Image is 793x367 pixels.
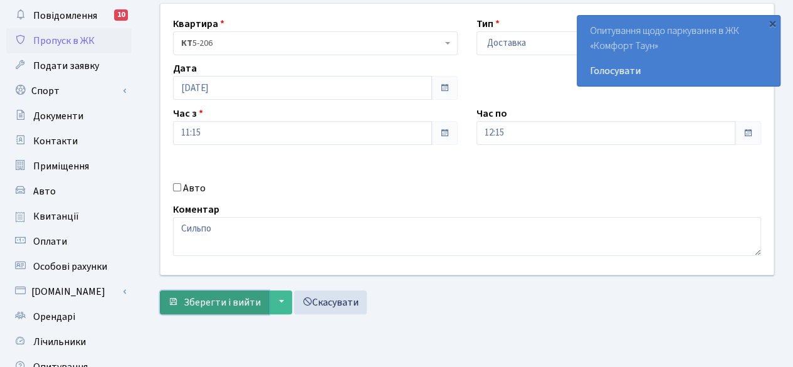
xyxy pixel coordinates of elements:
label: Квартира [173,16,224,31]
div: × [766,17,779,29]
span: Приміщення [33,159,89,173]
a: Подати заявку [6,53,132,78]
a: Документи [6,104,132,129]
span: <b>КТ</b>&nbsp;&nbsp;&nbsp;&nbsp;5-206 [181,37,442,50]
span: Квитанції [33,210,79,223]
label: Дата [173,61,197,76]
div: 10 [114,9,128,21]
a: Повідомлення10 [6,3,132,28]
a: Лічильники [6,329,132,354]
span: Зберегти і вийти [184,295,261,309]
a: Голосувати [590,63,767,78]
a: Оплати [6,229,132,254]
a: Особові рахунки [6,254,132,279]
label: Тип [476,16,500,31]
span: Особові рахунки [33,260,107,274]
span: Пропуск в ЖК [33,34,95,48]
a: Орендарі [6,304,132,329]
label: Час з [173,106,203,121]
label: Час по [476,106,507,121]
span: Авто [33,184,56,198]
span: Повідомлення [33,9,97,23]
a: Авто [6,179,132,204]
label: Коментар [173,202,219,217]
span: Оплати [33,235,67,248]
a: Спорт [6,78,132,104]
a: Приміщення [6,154,132,179]
b: КТ [181,37,192,50]
div: Опитування щодо паркування в ЖК «Комфорт Таун» [577,16,780,86]
a: [DOMAIN_NAME] [6,279,132,304]
span: <b>КТ</b>&nbsp;&nbsp;&nbsp;&nbsp;5-206 [173,31,458,55]
a: Контакти [6,129,132,154]
span: Подати заявку [33,59,99,73]
a: Пропуск в ЖК [6,28,132,53]
label: Авто [183,181,206,196]
a: Скасувати [294,290,367,314]
span: Документи [33,109,83,123]
a: Квитанції [6,204,132,229]
button: Зберегти і вийти [160,290,269,314]
span: Орендарі [33,310,75,324]
span: Контакти [33,134,78,148]
span: Лічильники [33,335,86,349]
